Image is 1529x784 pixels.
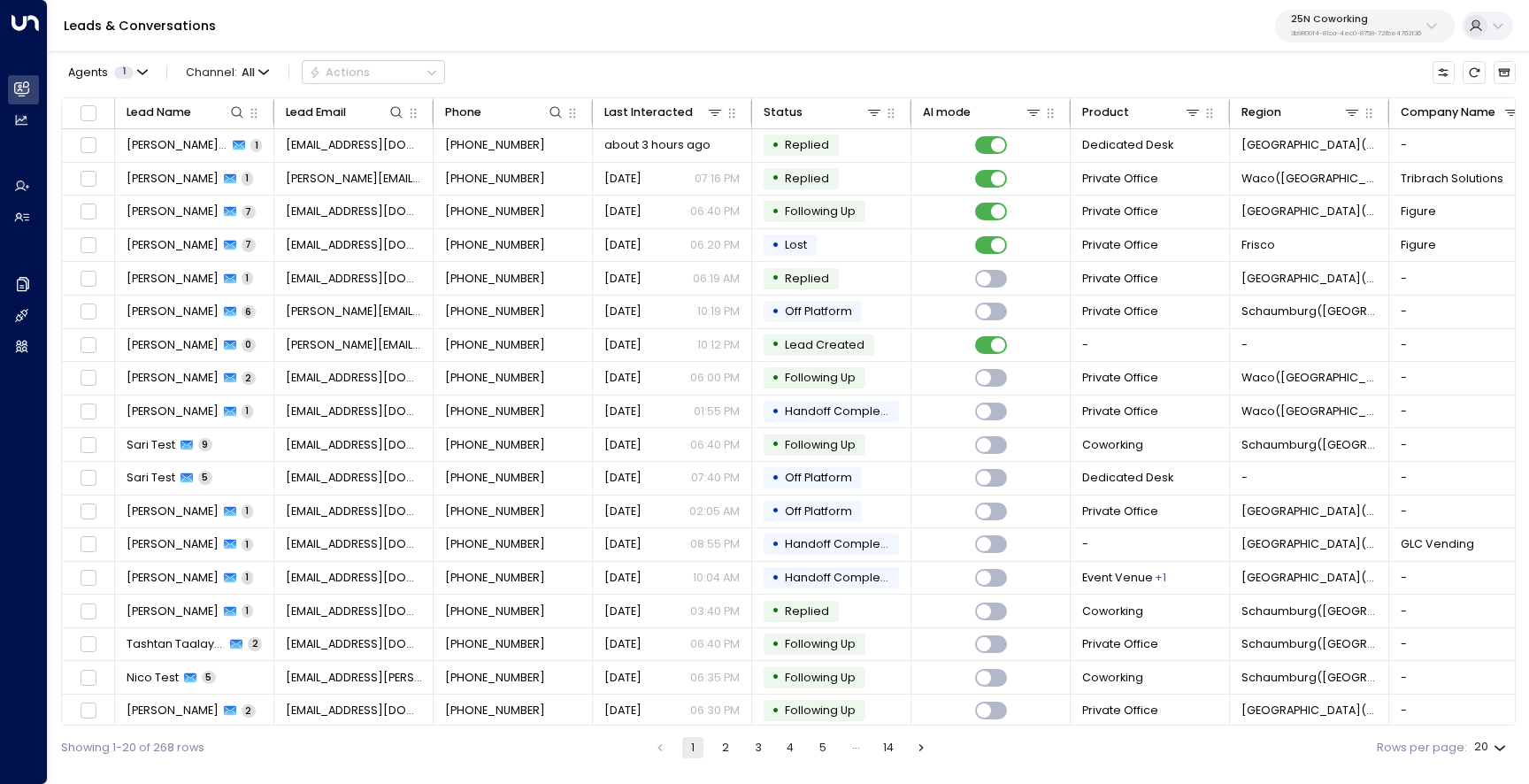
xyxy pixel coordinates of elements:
span: Off Platform [785,503,852,519]
span: 1 [242,538,253,551]
div: Lead Name [127,103,191,122]
p: 3b9800f4-81ca-4ec0-8758-72fbe4763f36 [1291,30,1421,37]
span: Frisco(TX) [1241,570,1378,586]
span: akxpse@gmail.com [286,503,422,519]
span: Schaumburg(IL) [1241,636,1378,652]
span: Toggle select all [78,103,98,123]
span: Off Platform [785,304,852,319]
span: Following Up [785,703,856,718]
span: +19492981528 [445,536,545,552]
span: 1 [242,172,253,185]
span: Tricia Miller [127,570,219,586]
span: Following Up [785,636,856,651]
span: Erica Taylor [127,171,219,187]
div: Phone [445,103,481,122]
div: Product [1082,103,1129,122]
td: - [1230,462,1389,495]
span: Lead Created [785,337,864,352]
span: Geneva(IL) [1241,536,1378,552]
span: Private Office [1082,404,1158,419]
span: Rayan Habbab [127,237,219,253]
span: 2 [242,372,256,385]
span: +19562204194 [445,703,545,719]
span: Toggle select row [78,202,98,222]
p: 08:55 PM [690,536,740,552]
div: Region [1241,103,1362,122]
span: Toggle select row [78,601,98,621]
div: … [845,737,866,758]
span: Toggle select row [78,502,98,522]
div: 20 [1474,735,1510,759]
span: 1 [242,404,253,418]
span: Coworking [1082,603,1143,619]
span: Toggle select row [78,701,98,721]
button: Go to page 4 [780,737,801,758]
span: Schaumburg(IL) [1241,670,1378,686]
div: Last Interacted [604,103,725,122]
span: Aug 07, 2025 [604,404,642,419]
button: 25N Coworking3b9800f4-81ca-4ec0-8758-72fbe4763f36 [1275,10,1455,42]
span: Private Office [1082,304,1158,319]
span: Private Office [1082,237,1158,253]
div: Region [1241,103,1281,122]
span: Toggle select row [78,434,98,455]
span: sari.flage@gmail.com [286,470,422,486]
span: 7 [242,238,256,251]
p: 06:35 PM [690,670,740,686]
span: nico.myers.94@gmail.com [286,670,422,686]
span: Channel: [180,61,275,83]
p: 06:30 PM [690,703,740,719]
span: All [242,66,255,79]
p: 07:40 PM [691,470,740,486]
button: Go to page 14 [878,737,899,758]
span: Kalyan Akkasani [127,703,219,719]
span: Dominic Richards [127,536,219,552]
div: Last Interacted [604,103,693,122]
span: about 3 hours ago [604,137,711,153]
span: tashtand@gmail.com [286,636,422,652]
span: sari.flage@gmail.com [286,437,422,453]
span: jason.sikkenga@gmail.com [286,304,422,319]
span: 7 [242,205,256,219]
button: Go to page 5 [812,737,834,758]
span: Figure [1401,204,1436,219]
div: • [772,331,780,358]
span: danyshman.azamatov@gmail.com [286,603,422,619]
div: Meeting Room [1155,570,1166,586]
p: 25N Coworking [1291,14,1421,25]
div: • [772,531,780,558]
span: Toggle select row [78,468,98,488]
span: Coworking [1082,437,1143,453]
div: Status [764,103,803,122]
span: 1 [242,272,253,285]
span: Private Office [1082,636,1158,652]
div: Company Name [1401,103,1521,122]
span: +12313290603 [445,337,545,353]
span: +18152617326 [445,470,545,486]
div: AI mode [923,103,971,122]
span: Toggle select row [78,534,98,555]
span: +13312120441 [445,271,545,287]
div: • [772,497,780,525]
span: Jul 09, 2025 [604,237,642,253]
button: Go to next page [910,737,932,758]
button: Go to page 3 [748,737,769,758]
span: Aug 08, 2025 [604,204,642,219]
span: Private Office [1082,503,1158,519]
div: • [772,132,780,159]
div: • [772,431,780,458]
span: +12313290603 [445,304,545,319]
span: Jul 28, 2025 [604,670,642,686]
span: Replied [785,171,829,186]
span: Toggle select row [78,568,98,588]
span: Aug 07, 2025 [604,370,642,386]
span: tfinley@thomasfinley.com [286,404,422,419]
span: Toggle select row [78,368,98,388]
div: • [772,565,780,592]
span: Toggle select row [78,235,98,256]
span: Rayan Habbab [127,204,219,219]
td: - [1071,528,1230,561]
span: Jason Sikkenga [127,337,219,353]
span: Dedicated Desk [1082,470,1173,486]
p: 02:05 AM [689,503,740,519]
